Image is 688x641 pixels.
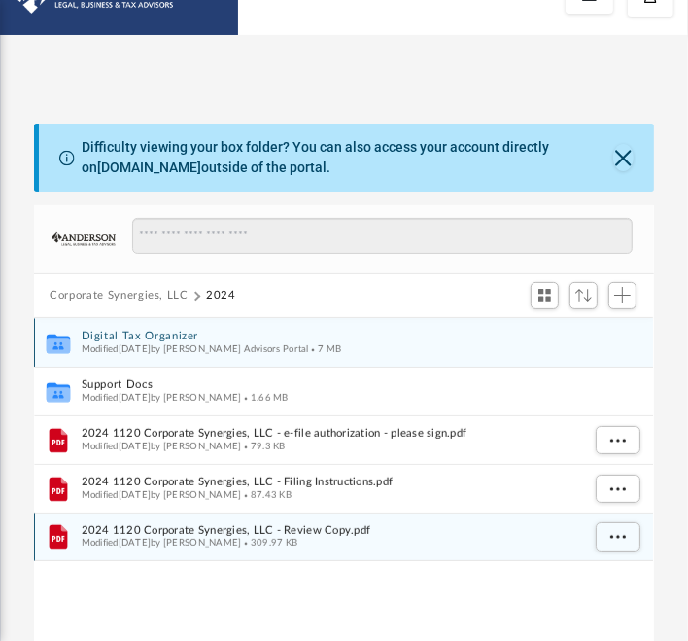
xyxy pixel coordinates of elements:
[97,160,201,175] a: [DOMAIN_NAME]
[242,392,289,402] span: 1.66 MB
[206,287,236,304] button: 2024
[82,392,242,402] span: Modified [DATE] by [PERSON_NAME]
[82,489,242,499] span: Modified [DATE] by [PERSON_NAME]
[82,427,580,440] span: 2024 1120 Corporate Synergies, LLC - e-file authorization - please sign.pdf
[50,287,189,304] button: Corporate Synergies, LLC
[82,378,580,391] button: Support Docs
[608,282,637,309] button: Add
[531,282,560,309] button: Switch to Grid View
[82,441,242,450] span: Modified [DATE] by [PERSON_NAME]
[82,476,580,488] span: 2024 1120 Corporate Synergies, LLC - Filing Instructions.pdf
[82,524,580,537] span: 2024 1120 Corporate Synergies, LLC - Review Copy.pdf
[596,426,640,455] button: More options
[82,538,242,548] span: Modified [DATE] by [PERSON_NAME]
[132,218,633,255] input: Search files and folders
[596,475,640,504] button: More options
[82,330,580,342] button: Digital Tax Organizer
[242,538,298,548] span: 309.97 KB
[596,522,640,552] button: More options
[82,343,309,353] span: Modified [DATE] by [PERSON_NAME] Advisors Portal
[242,441,286,450] span: 79.3 KB
[569,282,599,308] button: Sort
[82,137,613,178] div: Difficulty viewing your box folder? You can also access your account directly on outside of the p...
[309,343,342,353] span: 7 MB
[242,489,292,499] span: 87.43 KB
[613,144,634,171] button: Close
